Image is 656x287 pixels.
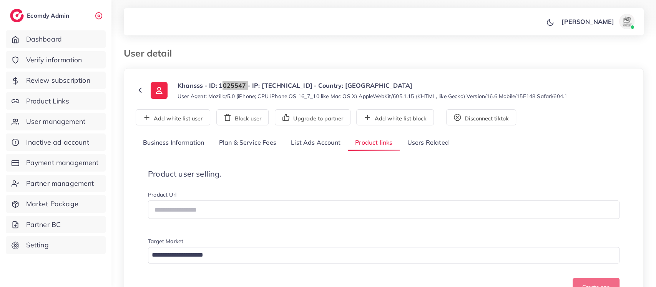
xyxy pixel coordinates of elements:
label: Product Url [148,191,176,199]
span: User management [26,117,85,127]
div: Search for option [148,247,619,264]
a: Partner management [6,175,106,192]
a: Market Package [6,195,106,213]
a: Users Related [400,135,456,151]
a: List Ads Account [284,135,348,151]
a: Business Information [136,135,212,151]
a: Plan & Service Fees [212,135,284,151]
span: Dashboard [26,34,62,44]
input: Search for option [149,249,609,261]
button: Add white list block [356,109,434,125]
a: Review subscription [6,72,106,89]
a: Dashboard [6,30,106,48]
img: logo [10,9,24,22]
img: avatar [619,14,634,29]
span: Verify information [26,55,82,65]
img: ic-user-info.36bf1079.svg [151,82,168,99]
button: Upgrade to partner [275,109,350,125]
a: User management [6,113,106,130]
a: Product links [348,135,400,151]
span: Product Links [26,96,69,106]
a: Product Links [6,92,106,110]
a: Inactive ad account [6,133,106,151]
a: Partner BC [6,216,106,234]
small: User Agent: Mozilla/5.0 (iPhone; CPU iPhone OS 16_7_10 like Mac OS X) AppleWebKit/605.1.15 (KHTML... [178,92,567,100]
button: Add white list user [136,109,210,125]
a: [PERSON_NAME]avatar [557,14,638,29]
button: Disconnect tiktok [446,109,516,125]
span: Review subscription [26,75,90,85]
span: Inactive ad account [26,137,89,147]
p: [PERSON_NAME] [561,17,614,26]
a: logoEcomdy Admin [10,9,71,22]
span: Market Package [26,199,78,209]
p: Khansss - ID: 1025547 - IP: [TECHNICAL_ID] - Country: [GEOGRAPHIC_DATA] [178,81,567,90]
span: Partner management [26,179,94,189]
h2: Ecomdy Admin [27,12,71,19]
h3: User detail [124,48,178,59]
button: Block user [216,109,269,125]
a: Payment management [6,154,106,172]
span: Payment management [26,158,99,168]
a: Setting [6,236,106,254]
span: Partner BC [26,220,61,230]
span: Setting [26,240,49,250]
a: Verify information [6,51,106,69]
label: Target Market [148,237,183,245]
h4: Product user selling. [148,169,619,179]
